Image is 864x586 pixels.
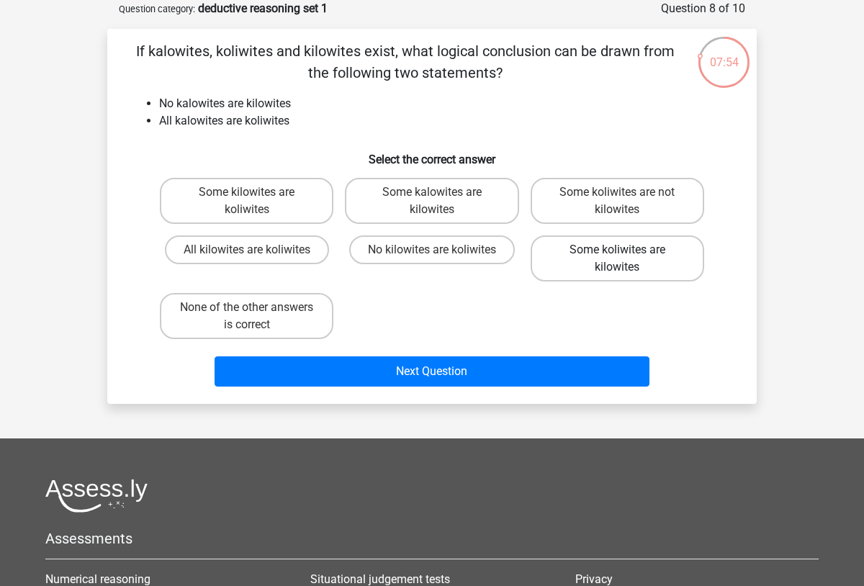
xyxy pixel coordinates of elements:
small: Question category: [119,4,195,14]
strong: deductive reasoning set 1 [198,1,328,15]
h6: Select the correct answer [130,141,734,166]
label: None of the other answers is correct [160,293,333,339]
a: Numerical reasoning [45,572,150,586]
label: All kilowites are koliwites [165,235,329,264]
p: If kalowites, koliwites and kilowites exist, what logical conclusion can be drawn from the follow... [130,40,680,84]
img: Assessly logo [45,479,148,513]
label: Some koliwites are kilowites [531,235,704,281]
label: No kilowites are koliwites [349,235,515,264]
a: Privacy [575,572,613,586]
div: 07:54 [697,35,751,71]
li: All kalowites are koliwites [159,112,734,130]
label: Some kilowites are koliwites [160,178,333,224]
h5: Assessments [45,530,819,547]
button: Next Question [215,356,650,387]
label: Some kalowites are kilowites [345,178,518,224]
label: Some koliwites are not kilowites [531,178,704,224]
li: No kalowites are kilowites [159,95,734,112]
a: Situational judgement tests [310,572,450,586]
